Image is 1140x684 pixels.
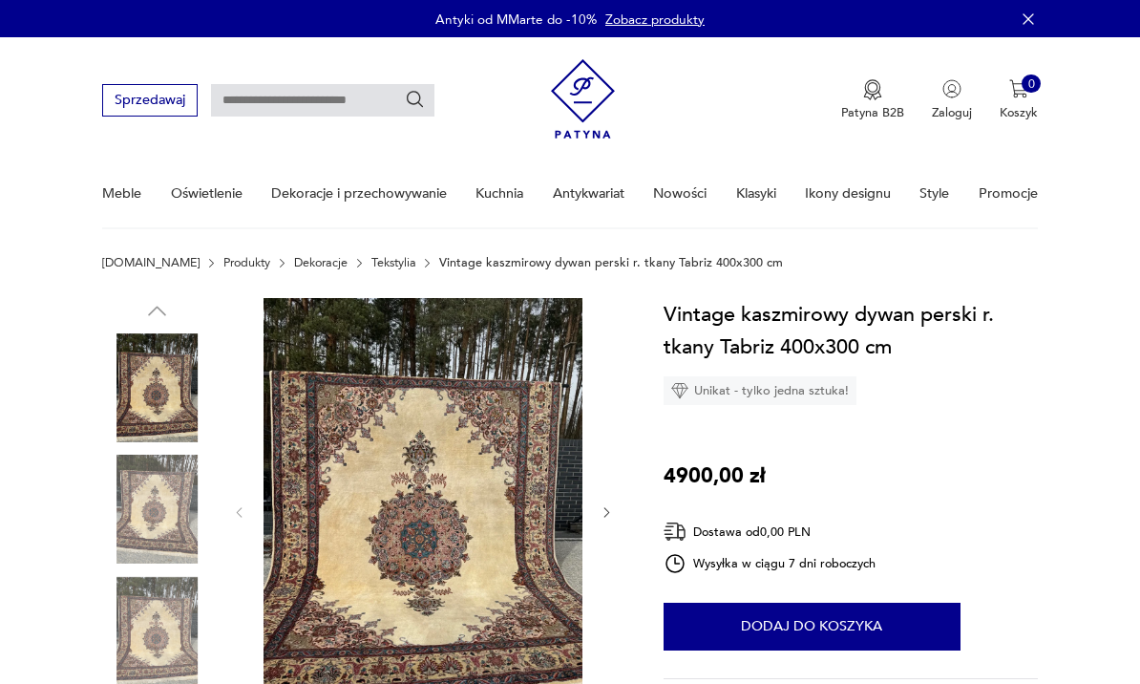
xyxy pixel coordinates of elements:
[1022,75,1041,94] div: 0
[294,256,348,269] a: Dekoracje
[371,256,416,269] a: Tekstylia
[736,160,776,226] a: Klasyki
[671,382,688,399] img: Ikona diamentu
[664,460,766,492] p: 4900,00 zł
[553,160,624,226] a: Antykwariat
[405,90,426,111] button: Szukaj
[841,104,904,121] p: Patyna B2B
[102,256,200,269] a: [DOMAIN_NAME]
[102,84,197,116] button: Sprzedawaj
[435,11,597,29] p: Antyki od MMarte do -10%
[942,79,961,98] img: Ikonka użytkownika
[841,79,904,121] button: Patyna B2B
[102,333,211,442] img: Zdjęcie produktu Vintage kaszmirowy dywan perski r. tkany Tabriz 400x300 cm
[932,104,972,121] p: Zaloguj
[919,160,949,226] a: Style
[271,160,447,226] a: Dekoracje i przechowywanie
[1009,79,1028,98] img: Ikona koszyka
[664,552,876,575] div: Wysyłka w ciągu 7 dni roboczych
[863,79,882,100] img: Ikona medalu
[102,96,197,107] a: Sprzedawaj
[1000,104,1038,121] p: Koszyk
[664,603,961,651] button: Dodaj do koszyka
[439,256,783,269] p: Vintage kaszmirowy dywan perski r. tkany Tabriz 400x300 cm
[102,160,141,226] a: Meble
[1000,79,1038,121] button: 0Koszyk
[653,160,707,226] a: Nowości
[979,160,1038,226] a: Promocje
[664,376,856,405] div: Unikat - tylko jedna sztuka!
[223,256,270,269] a: Produkty
[664,298,1038,363] h1: Vintage kaszmirowy dywan perski r. tkany Tabriz 400x300 cm
[932,79,972,121] button: Zaloguj
[605,11,705,29] a: Zobacz produkty
[171,160,243,226] a: Oświetlenie
[551,53,615,145] img: Patyna - sklep z meblami i dekoracjami vintage
[841,79,904,121] a: Ikona medaluPatyna B2B
[664,520,876,544] div: Dostawa od 0,00 PLN
[664,520,686,544] img: Ikona dostawy
[805,160,891,226] a: Ikony designu
[102,455,211,564] img: Zdjęcie produktu Vintage kaszmirowy dywan perski r. tkany Tabriz 400x300 cm
[475,160,523,226] a: Kuchnia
